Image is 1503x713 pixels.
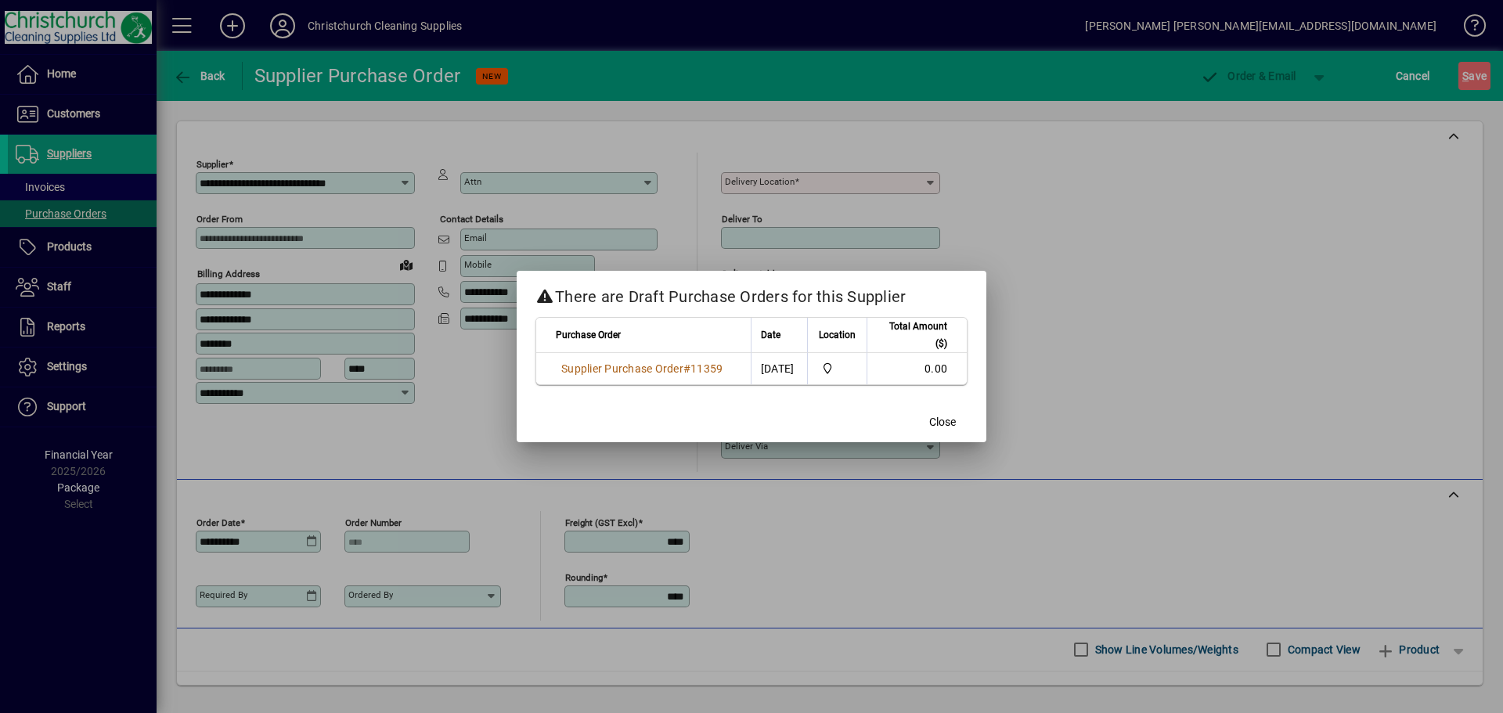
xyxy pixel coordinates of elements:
span: Christchurch Cleaning Supplies Ltd [817,360,858,377]
span: Location [819,326,856,344]
span: Purchase Order [556,326,621,344]
span: Supplier Purchase Order [561,362,683,375]
button: Close [917,408,968,436]
td: 0.00 [867,353,967,384]
td: [DATE] [751,353,807,384]
span: Date [761,326,780,344]
span: # [683,362,690,375]
span: 11359 [690,362,723,375]
h2: There are Draft Purchase Orders for this Supplier [517,271,986,316]
span: Close [929,414,956,430]
span: Total Amount ($) [877,318,947,352]
a: Supplier Purchase Order#11359 [556,360,728,377]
